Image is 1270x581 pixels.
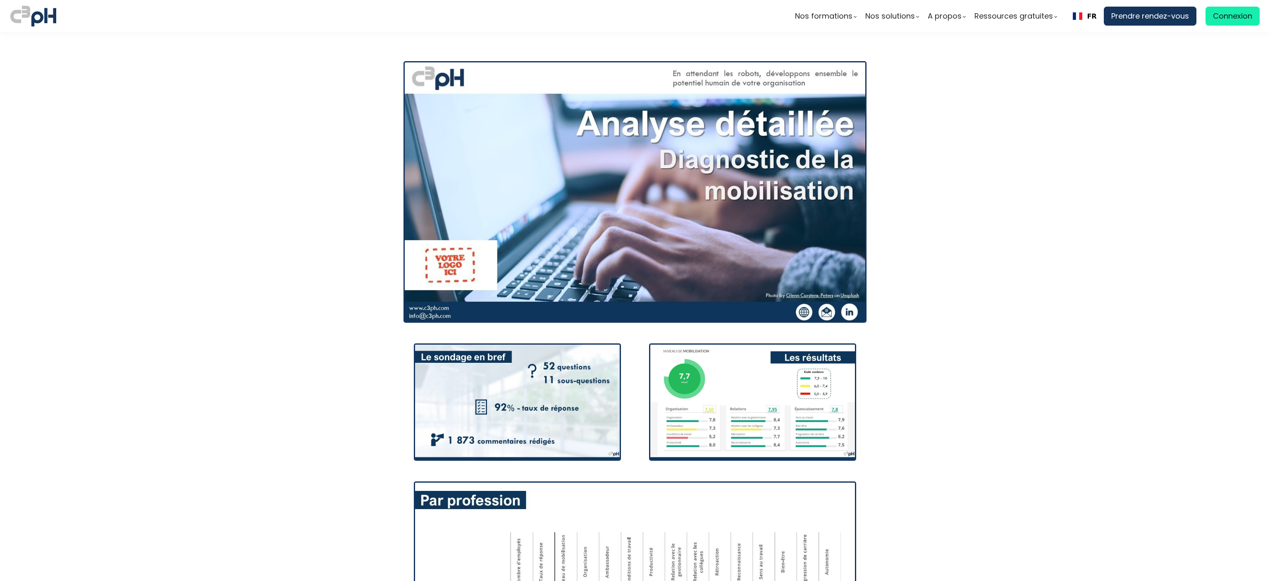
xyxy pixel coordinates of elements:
[1073,12,1097,20] a: FR
[1206,7,1260,26] a: Connexion
[1213,10,1252,22] span: Connexion
[1111,10,1189,22] span: Prendre rendez-vous
[974,10,1053,22] span: Ressources gratuites
[1104,7,1196,26] a: Prendre rendez-vous
[403,61,867,323] img: 4a2dde7010d9eef1bdd780716edfa60a.jpeg
[795,10,852,22] span: Nos formations
[10,4,56,28] img: logo C3PH
[928,10,962,22] span: A propos
[1073,12,1082,20] img: Français flag
[649,343,856,461] img: de3403b22fb586d6ea93909a004d01c9.jpeg
[1066,7,1104,26] div: Language selected: Français
[865,10,915,22] span: Nos solutions
[414,343,621,461] img: d55070dd6b75717e8ecfec1b2eecf895.jpeg
[1066,7,1104,26] div: Language Switcher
